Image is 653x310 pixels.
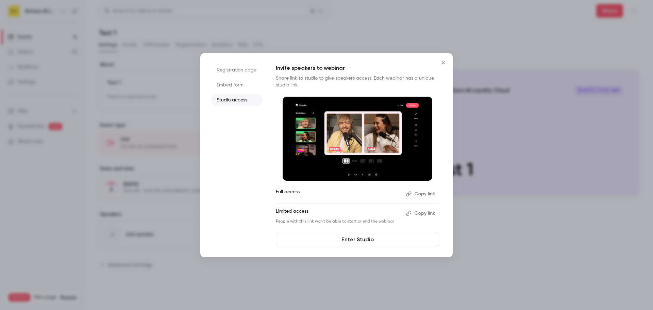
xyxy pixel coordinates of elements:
li: Embed form [211,79,262,91]
li: Studio access [211,94,262,106]
a: Enter Studio [276,233,439,246]
button: Copy link [403,189,439,199]
li: Registration page [211,64,262,76]
p: Limited access [276,208,401,219]
button: Close [436,56,450,69]
button: Copy link [403,208,439,219]
p: People with this link won't be able to start or end the webinar [276,219,401,224]
img: Invite speakers to webinar [283,97,432,181]
p: Invite speakers to webinar [276,64,439,72]
p: Share link to studio to give speakers access. Each webinar has a unique studio link. [276,75,439,88]
p: Full access [276,189,401,199]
